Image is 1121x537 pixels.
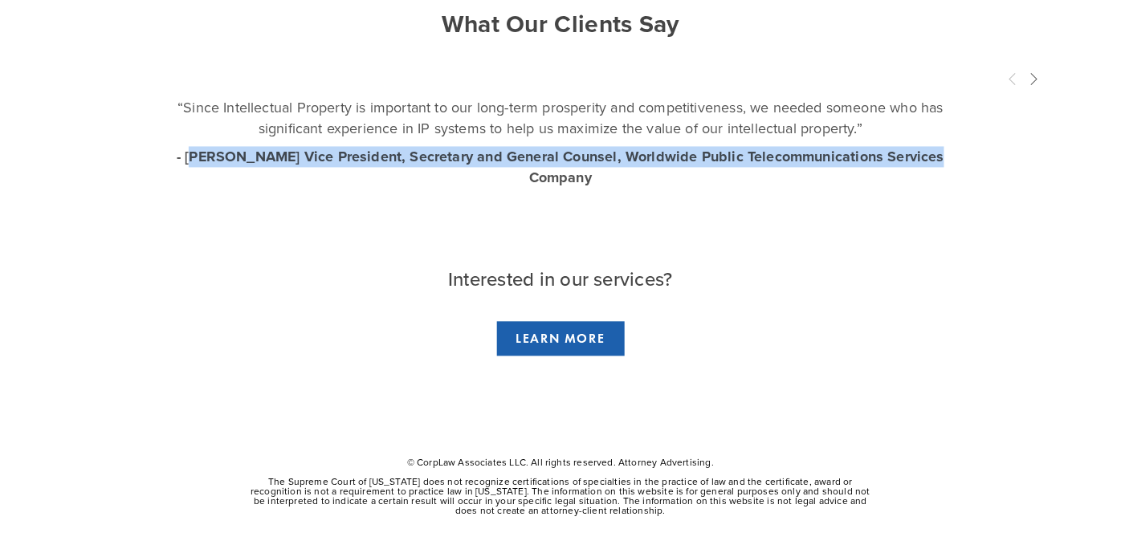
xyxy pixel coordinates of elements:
[1007,71,1020,86] span: Previous
[177,98,945,138] p: “Since Intellectual Property is important to our long-term prosperity and competitiveness, we nee...
[245,458,876,468] p: © CorpLaw Associates LLC. All rights reserved. Attorney Advertising.
[245,478,876,516] p: The Supreme Court of [US_STATE] does not recognize certifications of specialties in the practice ...
[1028,71,1041,86] span: Next
[442,7,679,42] strong: What Our Clients Say
[177,147,944,189] strong: - [PERSON_NAME] Vice President, Secretary and General Counsel, Worldwide Public Telecommunication...
[497,322,625,356] a: LEARN MORE
[245,264,876,295] h2: Interested in our services?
